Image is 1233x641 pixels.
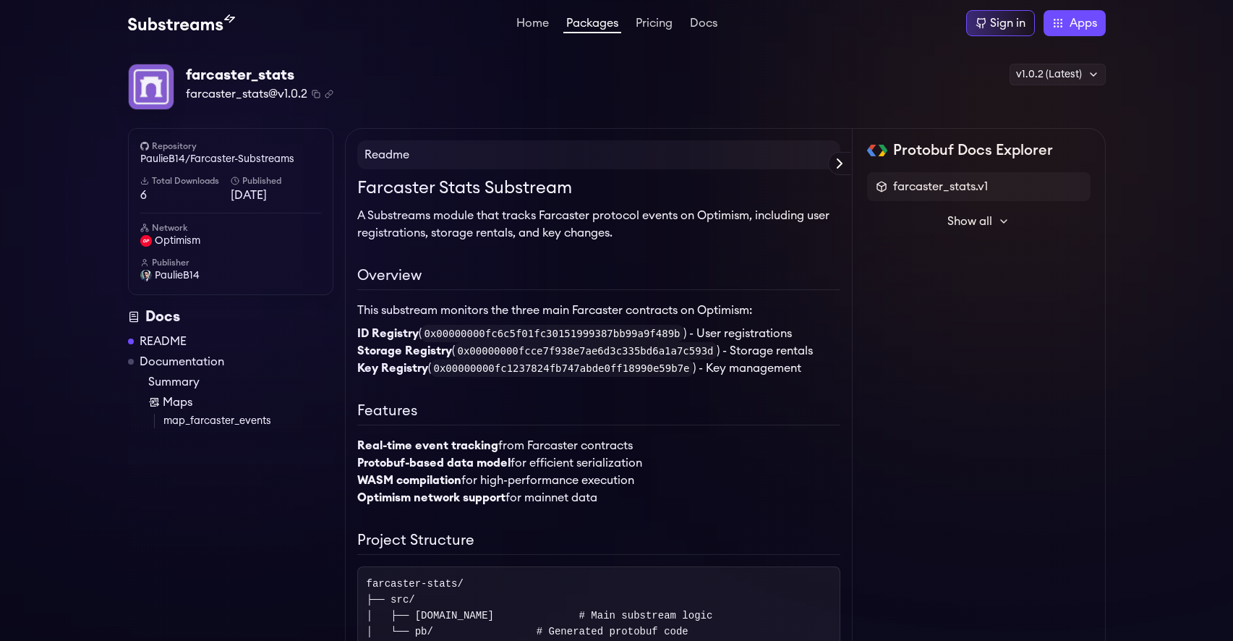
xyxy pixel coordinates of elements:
span: Show all [947,213,992,230]
p: A Substreams module that tracks Farcaster protocol events on Optimism, including user registratio... [357,207,840,242]
a: Documentation [140,353,224,370]
img: optimism [140,235,152,247]
img: User Avatar [140,270,152,281]
strong: Optimism network support [357,492,505,504]
span: [DATE] [231,187,321,204]
li: ( ) - Key management [357,360,840,377]
a: Docs [687,17,720,32]
code: 0x00000000fcce7f938e7ae6d3c335bd6a1a7c593d [455,342,717,360]
h2: Project Structure [357,530,840,555]
a: Home [513,17,552,32]
strong: Real-time event tracking [357,440,498,451]
h6: Repository [140,140,321,152]
strong: Protobuf-based data model [357,457,511,469]
a: PaulieB14 [140,268,321,283]
h1: Farcaster Stats Substream [357,175,840,201]
h6: Total Downloads [140,175,231,187]
div: Docs [128,307,333,327]
h6: Publisher [140,257,321,268]
strong: ID Registry [357,328,419,339]
a: optimism [140,234,321,248]
span: optimism [155,234,200,248]
a: README [140,333,187,350]
li: from Farcaster contracts [357,437,840,454]
a: Sign in [966,10,1035,36]
span: Apps [1070,14,1097,32]
div: farcaster_stats [186,65,333,85]
h2: Features [357,400,840,425]
li: for high-performance execution [357,472,840,489]
strong: Storage Registry [357,345,452,357]
img: Map icon [148,396,160,408]
h2: Protobuf Docs Explorer [893,140,1053,161]
button: Show all [867,207,1091,236]
a: PaulieB14/Farcaster-Substreams [140,152,321,166]
span: 6 [140,187,231,204]
span: PaulieB14 [155,268,200,283]
a: Maps [148,394,333,411]
h6: Network [140,222,321,234]
li: for efficient serialization [357,454,840,472]
a: Summary [148,373,333,391]
span: farcaster_stats@v1.0.2 [186,85,307,103]
span: farcaster_stats.v1 [893,178,988,195]
a: Pricing [633,17,675,32]
button: Copy package name and version [312,90,320,98]
strong: WASM compilation [357,475,461,486]
strong: Key Registry [357,362,428,374]
div: v1.0.2 (Latest) [1010,64,1106,85]
li: ( ) - User registrations [357,325,840,342]
a: Packages [563,17,621,33]
li: for mainnet data [357,489,840,506]
h6: Published [231,175,321,187]
div: Sign in [990,14,1025,32]
a: map_farcaster_events [163,414,333,428]
p: This substream monitors the three main Farcaster contracts on Optimism: [357,302,840,319]
img: Substream's logo [128,14,235,32]
button: Copy .spkg link to clipboard [325,90,333,98]
img: Package Logo [129,64,174,109]
img: Protobuf [867,145,888,156]
h2: Overview [357,265,840,290]
code: 0x00000000fc6c5f01fc30151999387bb99a9f489b [422,325,683,342]
img: github [140,142,149,150]
code: 0x00000000fc1237824fb747abde0ff18990e59b7e [431,360,693,377]
li: ( ) - Storage rentals [357,342,840,360]
h4: Readme [357,140,840,169]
